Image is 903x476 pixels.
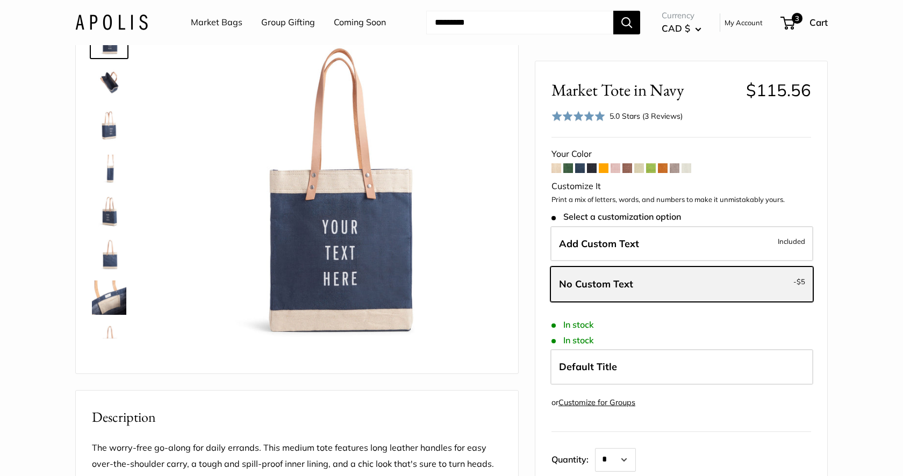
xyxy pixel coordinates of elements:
label: Leave Blank [550,266,813,302]
span: No Custom Text [559,278,633,290]
a: 3 Cart [782,14,828,31]
img: Market Tote in Navy [92,152,126,186]
a: Market Tote in Navy [90,321,128,360]
span: Included [778,234,805,247]
button: Search [613,11,640,34]
h2: Description [92,407,502,428]
a: description_Seal of authenticity printed on the backside of every bag. [90,235,128,274]
img: Apolis [75,15,148,30]
div: Your Color [551,146,811,162]
span: 3 [792,13,802,24]
span: Select a customization option [551,212,681,222]
a: Market Tote in Navy [90,149,128,188]
span: - [793,275,805,288]
a: Customize for Groups [558,398,635,407]
a: Group Gifting [261,15,315,31]
div: 5.0 Stars (3 Reviews) [551,109,683,124]
img: Market Tote in Navy [92,109,126,143]
img: description_Seal of authenticity printed on the backside of every bag. [92,237,126,272]
label: Default Title [550,349,813,385]
a: Market Bags [191,15,242,31]
span: Currency [662,8,701,23]
img: Market Tote in Navy [162,23,502,363]
div: 5.0 Stars (3 Reviews) [610,110,683,122]
a: My Account [725,16,763,29]
span: Cart [809,17,828,28]
img: Market Tote in Navy [92,323,126,358]
img: Market Tote in Navy [92,280,126,315]
div: Customize It [551,178,811,194]
a: Market Tote in Navy [90,106,128,145]
span: $115.56 [746,80,811,100]
span: $5 [797,277,805,286]
span: Default Title [559,360,617,373]
button: CAD $ [662,20,701,37]
span: In stock [551,335,594,345]
input: Search... [426,11,613,34]
span: Add Custom Text [559,237,639,249]
a: Market Tote in Navy [90,192,128,231]
a: Market Tote in Navy [90,278,128,317]
span: CAD $ [662,23,690,34]
img: Market Tote in Navy [92,66,126,100]
span: In stock [551,320,594,330]
span: Market Tote in Navy [551,80,738,100]
p: Print a mix of letters, words, and numbers to make it unmistakably yours. [551,194,811,205]
label: Quantity: [551,445,595,472]
div: or [551,395,635,410]
img: Market Tote in Navy [92,194,126,229]
a: Coming Soon [334,15,386,31]
label: Add Custom Text [550,226,813,261]
a: Market Tote in Navy [90,63,128,102]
